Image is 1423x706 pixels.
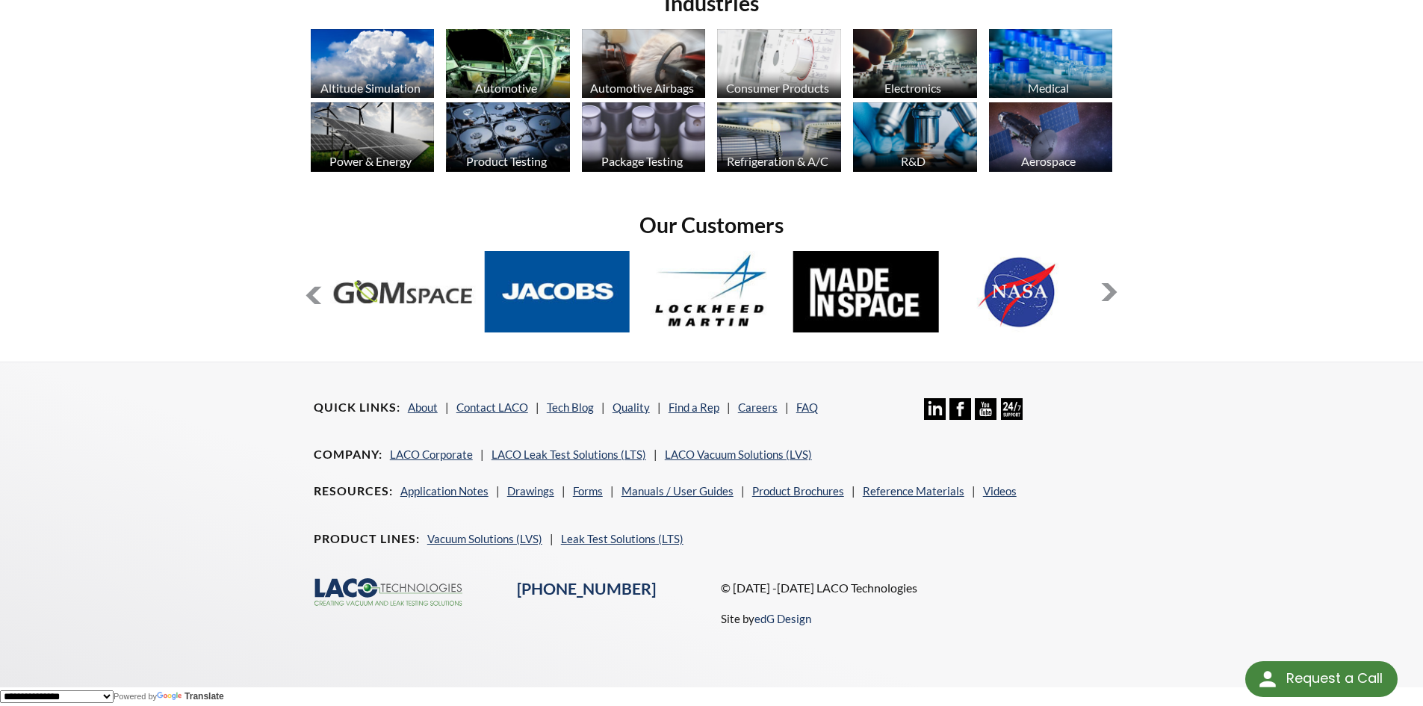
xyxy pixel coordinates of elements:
img: industry_R_D_670x376.jpg [853,102,977,172]
h4: Resources [314,483,393,499]
div: Product Testing [444,154,568,168]
a: Medical [989,29,1113,102]
a: Videos [983,484,1017,498]
a: LACO Corporate [390,448,473,461]
div: Medical [987,81,1112,95]
a: Careers [738,400,778,414]
a: Product Testing [446,102,570,176]
div: Automotive [444,81,568,95]
a: Application Notes [400,484,489,498]
div: Refrigeration & A/C [715,154,840,168]
a: Quality [613,400,650,414]
div: Altitude Simulation [309,81,433,95]
p: © [DATE] -[DATE] LACO Technologies [721,578,1110,598]
a: Consumer Products [717,29,841,102]
img: industry_Package_670x376.jpg [582,102,706,172]
img: NASA.jpg [948,251,1094,332]
img: industry_ProductTesting_670x376.jpg [446,102,570,172]
a: About [408,400,438,414]
a: Aerospace [989,102,1113,176]
img: industry_Electronics_670x376.jpg [853,29,977,99]
img: round button [1256,667,1280,691]
a: Find a Rep [669,400,719,414]
div: Aerospace [987,154,1112,168]
div: Electronics [851,81,976,95]
img: Artboard_1.jpg [989,102,1113,172]
a: Automotive Airbags [582,29,706,102]
a: Altitude Simulation [311,29,435,102]
a: Reference Materials [863,484,964,498]
a: Electronics [853,29,977,102]
div: Package Testing [580,154,704,168]
a: Drawings [507,484,554,498]
img: MadeInSpace.jpg [793,251,939,332]
a: Leak Test Solutions (LTS) [561,532,683,545]
img: industry_Medical_670x376.jpg [989,29,1113,99]
img: industry_Auto-Airbag_670x376.jpg [582,29,706,99]
a: Tech Blog [547,400,594,414]
img: GOM-Space.jpg [330,251,476,332]
a: LACO Vacuum Solutions (LVS) [665,448,812,461]
a: Automotive [446,29,570,102]
a: Package Testing [582,102,706,176]
a: R&D [853,102,977,176]
img: Google Translate [157,692,185,702]
div: Request a Call [1286,661,1383,696]
div: Request a Call [1245,661,1398,697]
a: Product Brochures [752,484,844,498]
a: LACO Leak Test Solutions (LTS) [492,448,646,461]
a: edG Design [754,612,811,625]
img: industry_AltitudeSim_670x376.jpg [311,29,435,99]
div: Power & Energy [309,154,433,168]
h4: Product Lines [314,531,420,547]
h2: Our Customers [305,211,1119,239]
a: Power & Energy [311,102,435,176]
a: Manuals / User Guides [621,484,734,498]
img: Lockheed-Martin.jpg [639,251,784,332]
a: FAQ [796,400,818,414]
img: industry_Automotive_670x376.jpg [446,29,570,99]
a: Vacuum Solutions (LVS) [427,532,542,545]
div: Consumer Products [715,81,840,95]
img: Jacobs.jpg [484,251,630,332]
img: industry_Power-2_670x376.jpg [311,102,435,172]
img: industry_Consumer_670x376.jpg [717,29,841,99]
a: Refrigeration & A/C [717,102,841,176]
a: Forms [573,484,603,498]
div: R&D [851,154,976,168]
h4: Quick Links [314,400,400,415]
p: Site by [721,610,811,628]
a: Translate [157,691,224,702]
a: 24/7 Support [1001,409,1023,422]
h4: Company [314,447,382,462]
img: industry_HVAC_670x376.jpg [717,102,841,172]
div: Automotive Airbags [580,81,704,95]
a: Contact LACO [456,400,528,414]
a: [PHONE_NUMBER] [517,579,656,598]
img: 24/7 Support Icon [1001,398,1023,420]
